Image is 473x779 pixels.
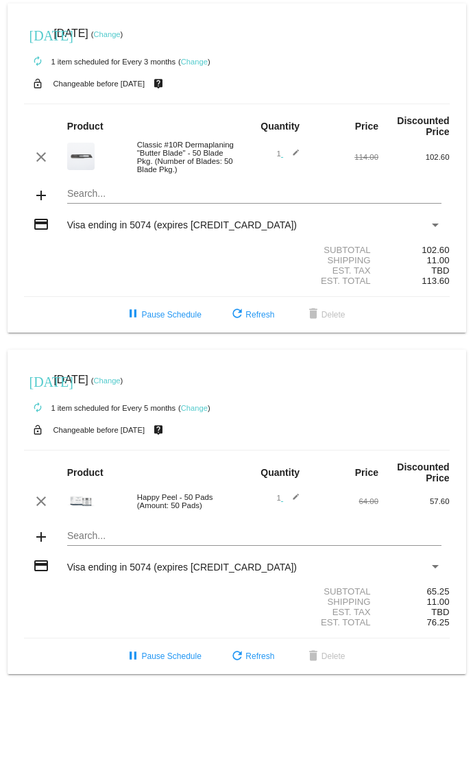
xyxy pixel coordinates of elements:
[114,644,212,669] button: Pause Schedule
[29,400,46,416] mat-icon: autorenew
[53,426,145,434] small: Changeable before [DATE]
[236,617,378,627] div: Est. Total
[378,245,450,255] div: 102.60
[431,265,449,276] span: TBD
[125,310,201,320] span: Pause Schedule
[24,58,176,66] small: 1 item scheduled for Every 3 months
[67,562,297,573] span: Visa ending in 5074 (expires [CREDIT_CARD_DATA])
[378,497,450,505] div: 57.60
[260,121,300,132] strong: Quantity
[378,153,450,161] div: 102.60
[236,586,378,597] div: Subtotal
[93,30,120,38] a: Change
[178,58,210,66] small: ( )
[305,649,322,665] mat-icon: delete
[260,467,300,478] strong: Quantity
[229,307,245,323] mat-icon: refresh
[181,404,208,412] a: Change
[178,404,210,412] small: ( )
[91,376,123,385] small: ( )
[277,149,300,158] span: 1
[125,307,141,323] mat-icon: pause
[29,372,46,389] mat-icon: [DATE]
[426,597,449,607] span: 11.00
[150,421,167,439] mat-icon: live_help
[53,80,145,88] small: Changeable before [DATE]
[229,310,274,320] span: Refresh
[355,467,378,478] strong: Price
[305,310,345,320] span: Delete
[397,462,449,483] strong: Discounted Price
[29,421,46,439] mat-icon: lock_open
[308,153,379,161] div: 114.00
[294,644,356,669] button: Delete
[67,189,441,200] input: Search...
[236,597,378,607] div: Shipping
[150,75,167,93] mat-icon: live_help
[33,149,49,165] mat-icon: clear
[355,121,378,132] strong: Price
[67,562,441,573] mat-select: Payment Method
[91,30,123,38] small: ( )
[218,644,285,669] button: Refresh
[229,649,245,665] mat-icon: refresh
[308,497,379,505] div: 64.00
[130,493,236,510] div: Happy Peel - 50 Pads (Amount: 50 Pads)
[67,121,104,132] strong: Product
[67,219,297,230] span: Visa ending in 5074 (expires [CREDIT_CARD_DATA])
[33,558,49,574] mat-icon: credit_card
[29,53,46,70] mat-icon: autorenew
[277,494,300,502] span: 1
[125,651,201,661] span: Pause Schedule
[67,143,95,170] img: dermaplanepro-10r-dermaplaning-blade-up-close.png
[236,276,378,286] div: Est. Total
[24,404,176,412] small: 1 item scheduled for Every 5 months
[67,467,104,478] strong: Product
[236,255,378,265] div: Shipping
[283,149,300,165] mat-icon: edit
[33,187,49,204] mat-icon: add
[53,27,88,39] span: [DATE]
[67,531,441,542] input: Search...
[181,58,208,66] a: Change
[378,586,450,597] div: 65.25
[426,255,449,265] span: 11.00
[229,651,274,661] span: Refresh
[33,529,49,545] mat-icon: add
[422,276,449,286] span: 113.60
[29,26,46,43] mat-icon: [DATE]
[125,649,141,665] mat-icon: pause
[130,141,236,173] div: Classic #10R Dermaplaning "Butter Blade" - 50 Blade Pkg. (Number of Blades: 50 Blade Pkg.)
[29,75,46,93] mat-icon: lock_open
[67,219,441,230] mat-select: Payment Method
[67,487,95,514] img: dermaplanepro-happy-peel-50-pad.jpg
[294,302,356,327] button: Delete
[305,651,345,661] span: Delete
[426,617,449,627] span: 76.25
[236,265,378,276] div: Est. Tax
[33,493,49,510] mat-icon: clear
[93,376,120,385] a: Change
[305,307,322,323] mat-icon: delete
[218,302,285,327] button: Refresh
[236,607,378,617] div: Est. Tax
[53,374,88,385] span: [DATE]
[283,493,300,510] mat-icon: edit
[236,245,378,255] div: Subtotal
[33,216,49,232] mat-icon: credit_card
[431,607,449,617] span: TBD
[397,115,449,137] strong: Discounted Price
[114,302,212,327] button: Pause Schedule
